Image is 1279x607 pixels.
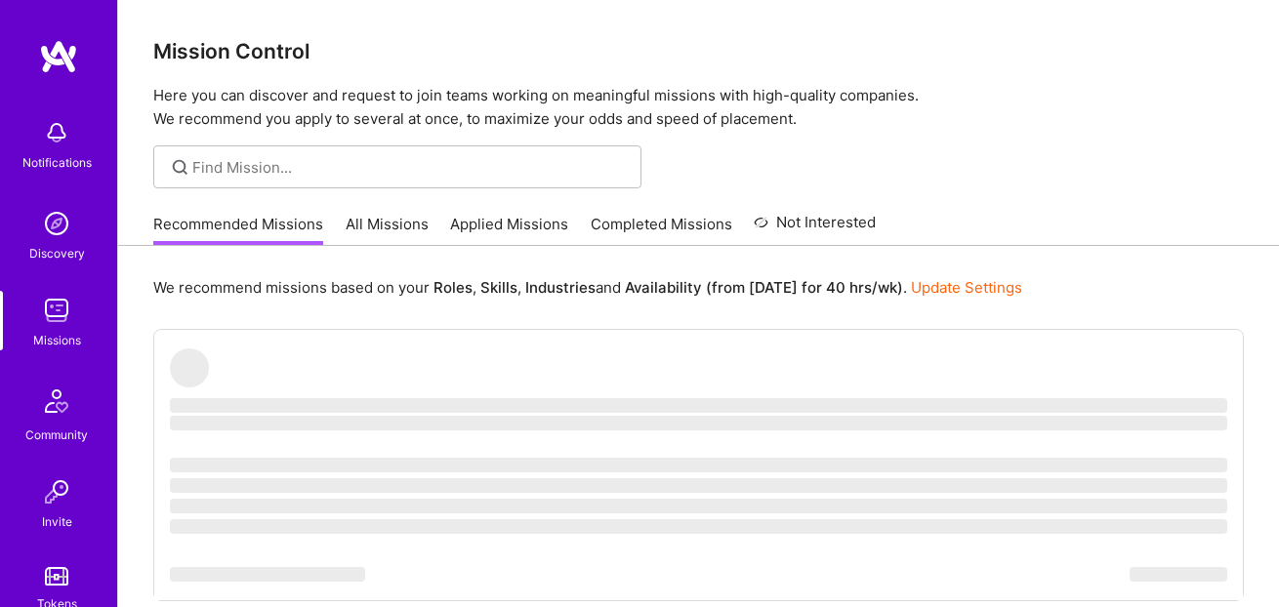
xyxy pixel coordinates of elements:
img: discovery [37,204,76,243]
a: Not Interested [754,211,876,246]
input: Find Mission... [192,157,627,178]
img: teamwork [37,291,76,330]
i: icon SearchGrey [169,156,191,179]
div: Invite [42,511,72,532]
h3: Mission Control [153,39,1244,63]
div: Notifications [22,152,92,173]
b: Availability (from [DATE] for 40 hrs/wk) [625,278,903,297]
b: Skills [480,278,517,297]
b: Industries [525,278,596,297]
a: Recommended Missions [153,214,323,246]
img: logo [39,39,78,74]
p: We recommend missions based on your , , and . [153,277,1022,298]
img: tokens [45,567,68,586]
div: Community [25,425,88,445]
div: Missions [33,330,81,350]
img: Community [33,378,80,425]
a: Applied Missions [450,214,568,246]
img: Invite [37,472,76,511]
div: Discovery [29,243,85,263]
img: bell [37,113,76,152]
a: Update Settings [911,278,1022,297]
a: All Missions [346,214,429,246]
b: Roles [433,278,473,297]
p: Here you can discover and request to join teams working on meaningful missions with high-quality ... [153,84,1244,131]
a: Completed Missions [591,214,732,246]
